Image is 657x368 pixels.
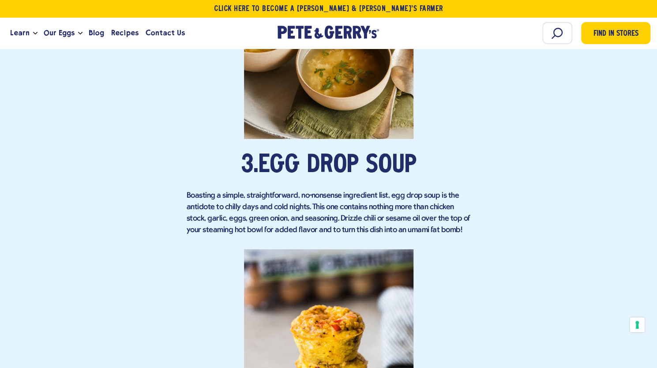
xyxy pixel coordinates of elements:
input: Search [542,22,572,44]
span: Our Eggs [44,27,75,38]
a: Contact Us [142,21,188,45]
span: Learn [10,27,30,38]
a: Recipes [108,21,142,45]
p: Boasting a simple, straightforward, no-nonsense ingredient list, egg drop soup is the antidote to... [187,190,471,236]
a: Learn [7,21,33,45]
span: Blog [89,27,104,38]
a: Blog [85,21,108,45]
h2: 3. [187,152,471,179]
span: Contact Us [146,27,185,38]
button: Open the dropdown menu for Learn [33,32,38,35]
span: Find in Stores [593,28,638,40]
button: Your consent preferences for tracking technologies [630,317,645,332]
a: Egg Drop Soup [258,154,417,178]
a: Our Eggs [40,21,78,45]
a: Find in Stores [581,22,650,44]
span: Recipes [111,27,138,38]
button: Open the dropdown menu for Our Eggs [78,32,83,35]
